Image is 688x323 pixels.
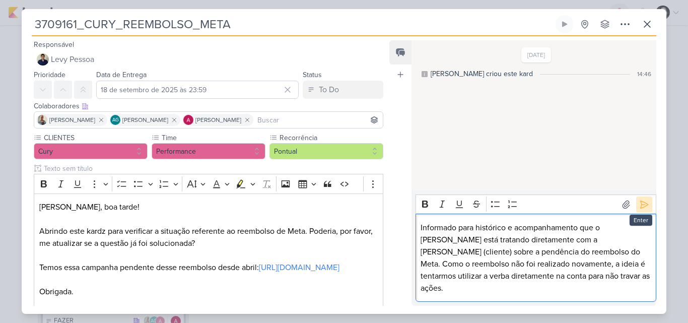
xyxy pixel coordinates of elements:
label: Responsável [34,40,74,49]
img: Levy Pessoa [37,53,49,66]
button: To Do [303,81,383,99]
p: AG [112,118,119,123]
div: Editor toolbar [34,174,383,193]
label: Data de Entrega [96,71,147,79]
p: Informado para histórico e acompanhamento que o [PERSON_NAME] está tratando diretamente com a [PE... [421,222,651,294]
div: Enter [630,215,652,226]
input: Texto sem título [42,163,383,174]
button: Performance [152,143,265,159]
div: [PERSON_NAME] criou este kard [431,69,533,79]
label: CLIENTES [43,133,148,143]
img: Alessandra Gomes [183,115,193,125]
label: Prioridade [34,71,65,79]
span: [PERSON_NAME] [195,115,241,124]
div: Aline Gimenez Graciano [110,115,120,125]
div: Editor toolbar [416,195,656,214]
p: Obrigada. Obs: Direcionando para o [PERSON_NAME] pois cliente pediu ajuda diretamente a ele. [39,286,378,322]
div: To Do [319,84,339,96]
button: Cury [34,143,148,159]
span: [PERSON_NAME] [49,115,95,124]
span: Levy Pessoa [51,53,94,66]
button: Levy Pessoa [34,50,383,69]
p: [PERSON_NAME], boa tarde! [39,201,378,225]
button: Pontual [269,143,383,159]
label: Status [303,71,322,79]
div: Ligar relógio [561,20,569,28]
label: Time [161,133,265,143]
p: Abrindo este kardz para verificar a situação referente ao reembolso de Meta. Poderia, por favor, ... [39,225,378,262]
div: Editor editing area: main [416,214,656,302]
label: Recorrência [279,133,383,143]
div: Colaboradores [34,101,383,111]
a: [URL][DOMAIN_NAME] [259,263,339,273]
p: Temos essa campanha pendente desse reembolso desde abril: [39,262,378,274]
div: 14:46 [637,70,651,79]
span: [PERSON_NAME] [122,115,168,124]
input: Select a date [96,81,299,99]
input: Buscar [255,114,381,126]
img: Iara Santos [37,115,47,125]
input: Kard Sem Título [32,15,554,33]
